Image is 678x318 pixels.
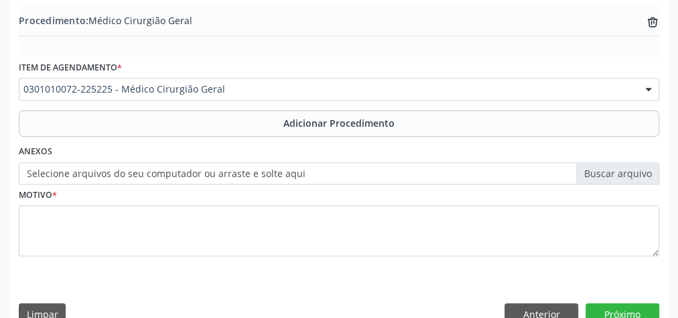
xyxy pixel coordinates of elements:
span: Adicionar Procedimento [283,116,395,130]
span: Procedimento: [19,14,88,27]
label: Anexos [19,142,52,162]
label: Item de agendamento [19,58,122,78]
span: Médico Cirurgião Geral [19,13,192,28]
span: 0301010072-225225 - Médico Cirurgião Geral [23,83,632,96]
button: Adicionar Procedimento [19,110,659,137]
label: Motivo [19,184,57,205]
